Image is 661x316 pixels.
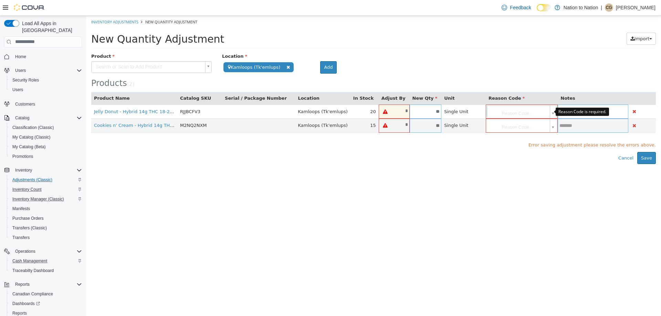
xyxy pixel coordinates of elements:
[15,115,29,121] span: Catalog
[528,136,551,149] button: Cancel
[7,299,85,308] a: Dashboards
[10,143,49,151] a: My Catalog (Beta)
[59,3,111,9] span: New Quantity Adjustment
[7,223,85,233] button: Transfers (Classic)
[10,290,56,298] a: Canadian Compliance
[5,126,570,133] span: Error saving adjustment please resolve the errors above.
[10,214,82,222] span: Purchase Orders
[7,233,85,242] button: Transfers
[7,175,85,185] button: Adjustments (Classic)
[10,257,82,265] span: Cash Management
[401,89,470,102] a: Reason Code...
[5,38,29,43] span: Product
[12,177,52,183] span: Adjustments (Classic)
[551,136,570,149] button: Save
[12,52,82,61] span: Home
[12,166,35,174] button: Inventory
[264,103,293,117] td: 15
[7,152,85,161] button: Promotions
[12,216,44,221] span: Purchase Orders
[10,185,82,194] span: Inventory Count
[7,194,85,204] button: Inventory Manager (Classic)
[10,195,82,203] span: Inventory Manager (Classic)
[10,290,82,298] span: Canadian Compliance
[12,247,38,255] button: Operations
[12,291,53,297] span: Canadian Compliance
[10,266,56,275] a: Traceabilty Dashboard
[12,235,30,240] span: Transfers
[10,233,82,242] span: Transfers
[10,257,50,265] a: Cash Management
[10,123,57,132] a: Classification (Classic)
[10,143,82,151] span: My Catalog (Beta)
[12,258,47,264] span: Cash Management
[606,3,612,12] span: CG
[267,79,289,86] button: In Stock
[10,133,53,141] a: My Catalog (Classic)
[1,247,85,256] button: Operations
[10,205,33,213] a: Manifests
[7,266,85,275] button: Traceabilty Dashboard
[7,214,85,223] button: Purchase Orders
[1,99,85,109] button: Customers
[7,185,85,194] button: Inventory Count
[19,20,82,34] span: Load All Apps in [GEOGRAPHIC_DATA]
[15,249,35,254] span: Operations
[234,45,250,58] button: Add
[12,87,23,92] span: Users
[12,134,51,140] span: My Catalog (Classic)
[10,299,82,308] span: Dashboards
[12,77,39,83] span: Security Roles
[358,107,382,112] span: Single Unit
[8,107,106,112] a: Cookies n' Cream - Hybrid 14g THC 17-22%
[10,86,82,94] span: Users
[212,79,235,86] button: Location
[564,3,598,12] p: Nation to Nation
[1,280,85,289] button: Reports
[8,93,91,98] a: Jelly Donut - Hybrid 14g THC 18-23%
[545,92,552,100] button: Delete Product
[499,1,534,14] a: Feedback
[12,225,47,231] span: Transfers (Classic)
[12,66,29,75] button: Users
[7,132,85,142] button: My Catalog (Classic)
[8,79,45,86] button: Product Name
[7,85,85,95] button: Users
[5,3,52,9] a: Inventory Adjustments
[12,196,64,202] span: Inventory Manager (Classic)
[10,76,42,84] a: Security Roles
[12,166,82,174] span: Inventory
[1,165,85,175] button: Inventory
[12,187,42,192] span: Inventory Count
[7,289,85,299] button: Canadian Compliance
[548,20,563,25] span: Import
[91,103,136,117] td: M2NQ2NXM
[10,224,50,232] a: Transfers (Classic)
[41,65,49,72] small: ( )
[12,53,29,61] a: Home
[10,123,82,132] span: Classification (Classic)
[12,268,54,273] span: Traceabilty Dashboard
[10,176,82,184] span: Adjustments (Classic)
[295,79,321,86] button: Adjust By
[10,176,55,184] a: Adjustments (Classic)
[10,205,82,213] span: Manifests
[10,233,32,242] a: Transfers
[91,89,136,103] td: RJJBCFV3
[10,299,43,308] a: Dashboards
[12,125,54,130] span: Classification (Classic)
[12,206,30,211] span: Manifests
[601,3,602,12] p: |
[541,17,570,29] button: Import
[10,86,26,94] a: Users
[1,66,85,75] button: Users
[212,93,262,98] span: Kamloops (Tk'emlups)
[94,79,126,86] button: Catalog SKU
[12,144,46,150] span: My Catalog (Beta)
[15,54,26,59] span: Home
[139,79,202,86] button: Serial / Package Number
[264,89,293,103] td: 20
[136,38,161,43] span: Location
[12,280,82,288] span: Reports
